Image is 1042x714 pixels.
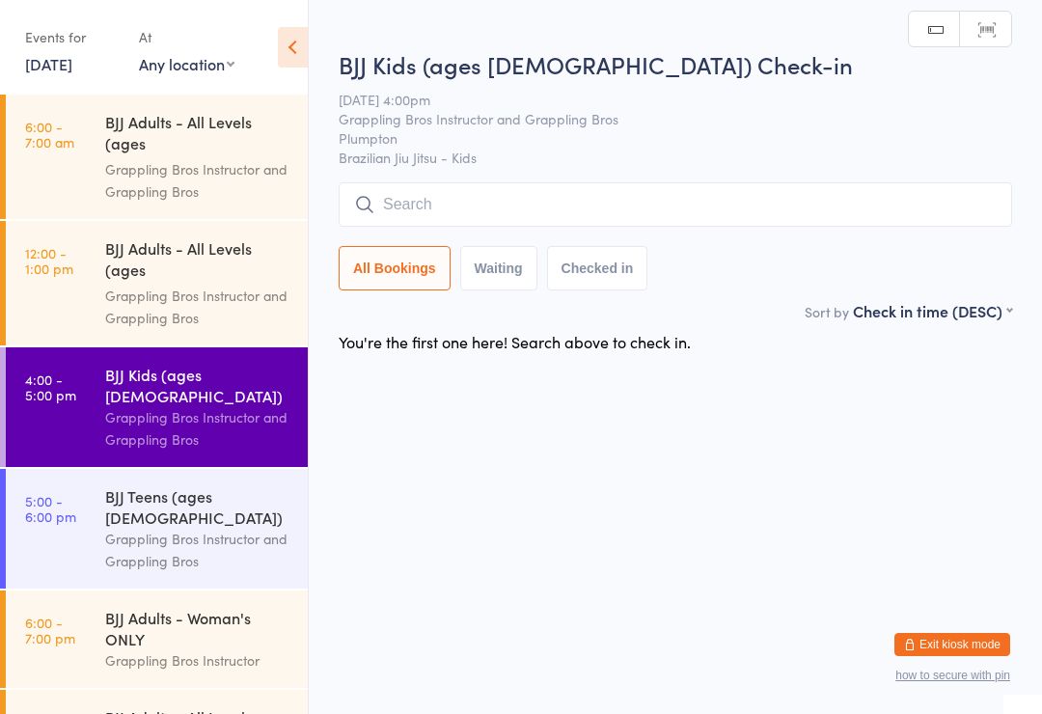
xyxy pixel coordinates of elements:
[105,285,291,329] div: Grappling Bros Instructor and Grappling Bros
[6,469,308,589] a: 5:00 -6:00 pmBJJ Teens (ages [DEMOGRAPHIC_DATA])Grappling Bros Instructor and Grappling Bros
[853,300,1012,321] div: Check in time (DESC)
[6,590,308,688] a: 6:00 -7:00 pmBJJ Adults - Woman's ONLYGrappling Bros Instructor
[339,182,1012,227] input: Search
[460,246,537,290] button: Waiting
[105,111,291,158] div: BJJ Adults - All Levels (ages [DEMOGRAPHIC_DATA]+)
[105,607,291,649] div: BJJ Adults - Woman's ONLY
[25,119,74,150] time: 6:00 - 7:00 am
[105,158,291,203] div: Grappling Bros Instructor and Grappling Bros
[895,669,1010,682] button: how to secure with pin
[25,371,76,402] time: 4:00 - 5:00 pm
[25,493,76,524] time: 5:00 - 6:00 pm
[105,649,291,672] div: Grappling Bros Instructor
[105,406,291,451] div: Grappling Bros Instructor and Grappling Bros
[339,331,691,352] div: You're the first one here! Search above to check in.
[339,246,451,290] button: All Bookings
[339,90,982,109] span: [DATE] 4:00pm
[105,485,291,528] div: BJJ Teens (ages [DEMOGRAPHIC_DATA])
[25,245,73,276] time: 12:00 - 1:00 pm
[339,109,982,128] span: Grappling Bros Instructor and Grappling Bros
[6,221,308,345] a: 12:00 -1:00 pmBJJ Adults - All Levels (ages [DEMOGRAPHIC_DATA]+)Grappling Bros Instructor and Gra...
[339,48,1012,80] h2: BJJ Kids (ages [DEMOGRAPHIC_DATA]) Check-in
[6,95,308,219] a: 6:00 -7:00 amBJJ Adults - All Levels (ages [DEMOGRAPHIC_DATA]+)Grappling Bros Instructor and Grap...
[894,633,1010,656] button: Exit kiosk mode
[547,246,648,290] button: Checked in
[105,528,291,572] div: Grappling Bros Instructor and Grappling Bros
[339,128,982,148] span: Plumpton
[805,302,849,321] label: Sort by
[139,53,234,74] div: Any location
[25,615,75,645] time: 6:00 - 7:00 pm
[25,53,72,74] a: [DATE]
[105,364,291,406] div: BJJ Kids (ages [DEMOGRAPHIC_DATA])
[25,21,120,53] div: Events for
[339,148,1012,167] span: Brazilian Jiu Jitsu - Kids
[6,347,308,467] a: 4:00 -5:00 pmBJJ Kids (ages [DEMOGRAPHIC_DATA])Grappling Bros Instructor and Grappling Bros
[105,237,291,285] div: BJJ Adults - All Levels (ages [DEMOGRAPHIC_DATA]+)
[139,21,234,53] div: At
